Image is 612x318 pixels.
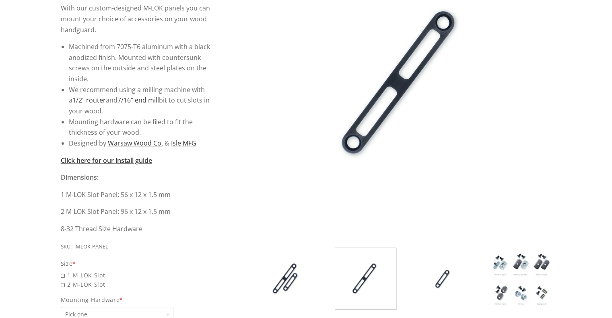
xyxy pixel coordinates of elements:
a: 1/2" router [72,96,106,105]
li: Designed by & [69,138,215,149]
li: We recommend using a milling machine with a and bit to cut slots in your wood. [69,84,215,117]
span: 2 M-LOK Slot [61,280,215,289]
a: 7/16" end mill [117,96,159,105]
li: Mounting hardware can be filed to fit the thickness of your wood. [69,117,215,138]
img: DIY M-LOK Panel Inserts [335,248,396,310]
span: 1 M-LOK Slot [61,271,215,280]
div: MLOK-PANEL [76,242,108,251]
img: DIY M-LOK Panel Inserts [413,248,474,310]
a: Click here for our install guide [61,156,152,165]
div: Size [61,259,215,268]
img: DIY M-LOK Panel Inserts [490,248,551,310]
a: Isle MFG [171,139,196,148]
li: Machined from 7075-T6 aluminum with a black anodized finish. Mounted with countersunk screws on t... [69,41,215,84]
p: 8-32 Thread Size Hardware [61,224,215,234]
p: 1 M-LOK Slot Panel: 56 x 12 x 1.5 mm [61,189,215,200]
img: DIY M-LOK Panel Inserts [258,248,318,310]
div: SKU: [61,242,72,251]
strong: Dimensions: [61,173,99,182]
span: With our custom-designed M-LOK panels you can mount your choice of accessories on your wood handg... [61,4,210,34]
span: Mounting Hardware [61,295,215,304]
p: 2 M-LOK Slot Panel: 96 x 12 x 1.5 mm [61,206,215,217]
a: Warsaw Wood Co. [108,139,163,148]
